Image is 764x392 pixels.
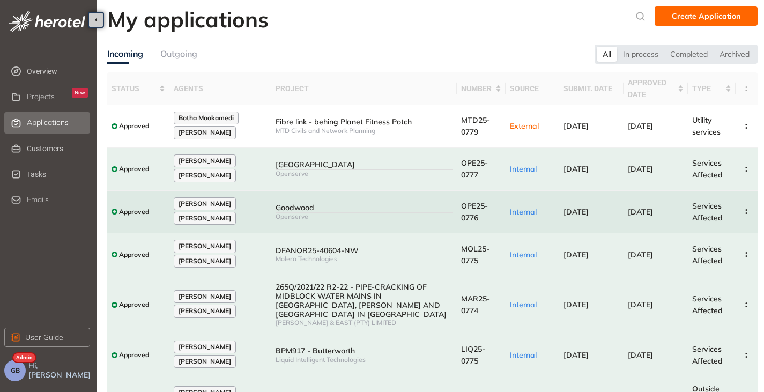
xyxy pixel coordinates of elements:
div: 265Q/2021/22 R2-22 - PIPE-CRACKING OF MIDBLOCK WATER MAINS IN [GEOGRAPHIC_DATA], [PERSON_NAME] AN... [276,283,453,319]
span: [PERSON_NAME] [179,242,231,250]
span: [PERSON_NAME] [179,200,231,208]
div: Openserve [276,170,453,177]
span: [DATE] [563,207,589,217]
span: Customers [27,138,88,159]
span: MTD25-0779 [461,115,490,137]
span: [DATE] [628,207,653,217]
span: [PERSON_NAME] [179,358,231,365]
span: Applications [27,118,69,127]
span: Overview [27,61,88,82]
span: [PERSON_NAME] [179,343,231,351]
span: Approved [119,251,149,258]
div: Liquid Intelligent Technologies [276,356,453,364]
span: [DATE] [563,121,589,131]
div: In process [617,47,664,62]
div: Openserve [276,213,453,220]
th: submit. date [559,72,624,105]
div: [PERSON_NAME] & EAST (PTY) LIMITED [276,319,453,327]
span: Approved [119,301,149,308]
th: status [107,72,169,105]
th: number [457,72,506,105]
span: [DATE] [628,250,653,260]
span: User Guide [25,331,63,343]
span: Services Affected [692,201,723,223]
span: [DATE] [628,164,653,174]
span: OPE25-0776 [461,201,488,223]
span: Utility services [692,115,721,137]
span: [DATE] [628,300,653,309]
span: number [461,83,494,94]
span: OPE25-0777 [461,158,488,180]
span: Services Affected [692,158,723,180]
span: MOL25-0775 [461,244,489,265]
span: Services Affected [692,244,723,265]
div: New [72,88,88,98]
span: [DATE] [628,121,653,131]
span: [PERSON_NAME] [179,307,231,315]
span: Create Application [672,10,740,22]
span: Botha Mookamedi [179,114,234,122]
th: agents [169,72,271,105]
span: Emails [27,195,49,204]
img: logo [9,11,85,32]
button: User Guide [4,328,90,347]
span: Services Affected [692,294,723,315]
span: Approved [119,165,149,173]
span: Services Affected [692,344,723,366]
div: Fibre link - behing Planet Fitness Potch [276,117,453,127]
span: Internal [510,164,537,174]
span: Internal [510,350,537,360]
div: DFANOR25-40604-NW [276,246,453,255]
div: Archived [714,47,755,62]
span: Internal [510,207,537,217]
span: [DATE] [628,350,653,360]
span: type [692,83,723,94]
span: Approved [119,122,149,130]
span: GB [11,367,20,374]
div: Goodwood [276,203,453,212]
span: [DATE] [563,300,589,309]
div: Incoming [107,47,143,61]
span: [PERSON_NAME] [179,215,231,222]
div: Completed [664,47,714,62]
span: [PERSON_NAME] [179,129,231,136]
span: [DATE] [563,350,589,360]
th: source [506,72,559,105]
th: project [271,72,457,105]
div: MTD Civils and Network Planning [276,127,453,135]
span: Hi, [PERSON_NAME] [28,361,92,380]
h2: My applications [107,6,269,32]
span: approved date [628,77,676,100]
span: [PERSON_NAME] [179,257,231,265]
div: [GEOGRAPHIC_DATA] [276,160,453,169]
span: [DATE] [563,250,589,260]
span: [PERSON_NAME] [179,157,231,165]
span: Internal [510,300,537,309]
span: Approved [119,208,149,216]
span: Projects [27,92,55,101]
button: Create Application [655,6,758,26]
button: GB [4,360,26,381]
div: All [597,47,617,62]
span: Internal [510,250,537,260]
div: Outgoing [160,47,197,61]
span: [PERSON_NAME] [179,293,231,300]
div: Molera Technologies [276,255,453,263]
span: [PERSON_NAME] [179,172,231,179]
div: BPM917 - Butterworth [276,346,453,356]
span: External [510,121,539,131]
th: type [688,72,736,105]
span: status [112,83,157,94]
span: [DATE] [563,164,589,174]
span: LIQ25-0775 [461,344,485,366]
th: approved date [624,72,688,105]
span: Approved [119,351,149,359]
span: MAR25-0774 [461,294,490,315]
span: Tasks [27,164,88,185]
